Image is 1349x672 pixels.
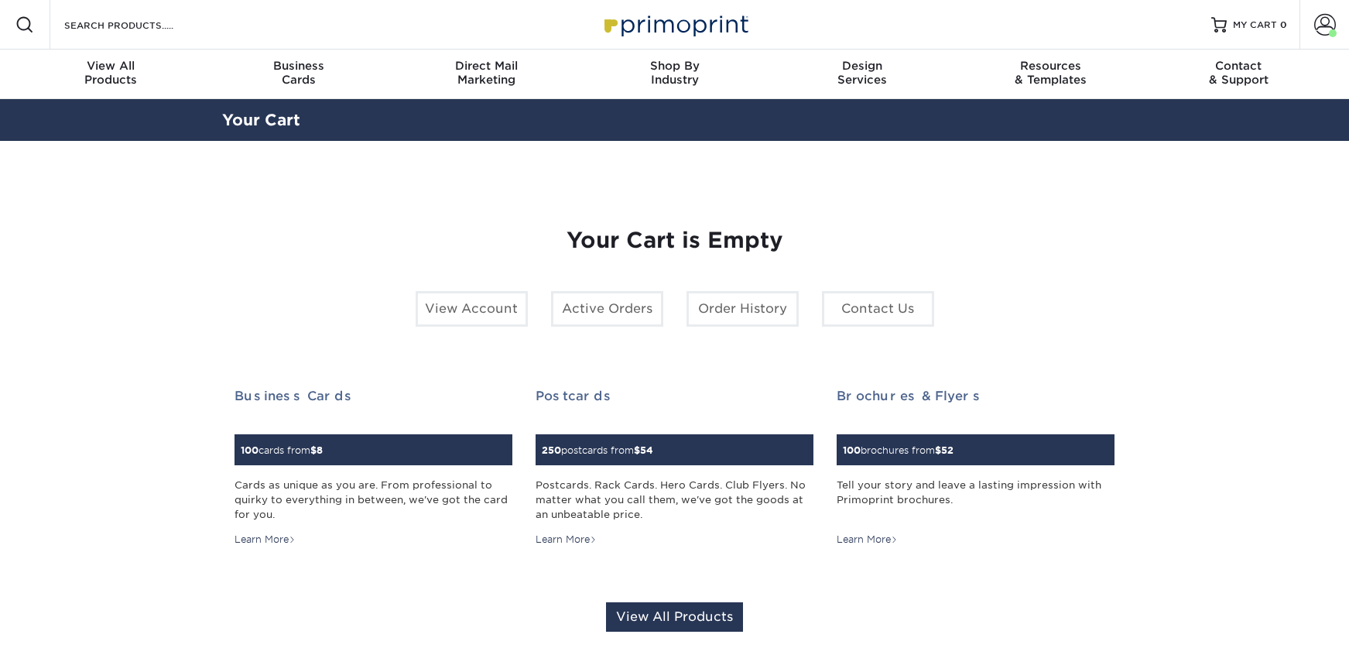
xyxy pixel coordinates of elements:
a: Business Cards 100cards from$8 Cards as unique as you are. From professional to quirky to everyth... [235,389,512,547]
a: View Account [416,291,528,327]
div: Tell your story and leave a lasting impression with Primoprint brochures. [837,478,1114,523]
span: 54 [640,444,653,456]
a: Brochures & Flyers 100brochures from$52 Tell your story and leave a lasting impression with Primo... [837,389,1114,547]
a: Shop ByIndustry [580,50,769,99]
img: Primoprint [597,8,752,41]
a: View AllProducts [17,50,205,99]
a: View All Products [606,602,743,632]
a: Active Orders [551,291,663,327]
div: Services [769,59,957,87]
span: View All [17,59,205,73]
span: Shop By [580,59,769,73]
small: postcards from [542,444,653,456]
span: 100 [843,444,861,456]
span: Resources [957,59,1145,73]
h1: Your Cart is Empty [235,228,1115,254]
div: & Templates [957,59,1145,87]
a: Contact& Support [1145,50,1333,99]
span: $ [935,444,941,456]
a: Postcards 250postcards from$54 Postcards. Rack Cards. Hero Cards. Club Flyers. No matter what you... [536,389,813,547]
a: BusinessCards [204,50,392,99]
span: Design [769,59,957,73]
div: Learn More [837,533,898,547]
input: SEARCH PRODUCTS..... [63,15,214,34]
span: 0 [1280,19,1287,30]
div: Products [17,59,205,87]
div: Marketing [392,59,580,87]
a: Your Cart [222,111,300,129]
span: MY CART [1233,19,1277,32]
a: Resources& Templates [957,50,1145,99]
div: Learn More [235,533,296,547]
span: Business [204,59,392,73]
a: Direct MailMarketing [392,50,580,99]
a: Order History [686,291,799,327]
h2: Business Cards [235,389,512,403]
span: 250 [542,444,561,456]
small: cards from [241,444,323,456]
img: Business Cards [235,425,235,426]
a: Contact Us [822,291,934,327]
span: Contact [1145,59,1333,73]
img: Brochures & Flyers [837,425,837,426]
small: brochures from [843,444,954,456]
span: $ [634,444,640,456]
div: Cards as unique as you are. From professional to quirky to everything in between, we've got the c... [235,478,512,523]
div: Learn More [536,533,597,547]
span: $ [310,444,317,456]
span: Direct Mail [392,59,580,73]
h2: Postcards [536,389,813,403]
span: 52 [941,444,954,456]
a: DesignServices [769,50,957,99]
img: Postcards [536,425,536,426]
h2: Brochures & Flyers [837,389,1114,403]
span: 8 [317,444,323,456]
div: Industry [580,59,769,87]
div: Cards [204,59,392,87]
div: & Support [1145,59,1333,87]
span: 100 [241,444,259,456]
div: Postcards. Rack Cards. Hero Cards. Club Flyers. No matter what you call them, we've got the goods... [536,478,813,523]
